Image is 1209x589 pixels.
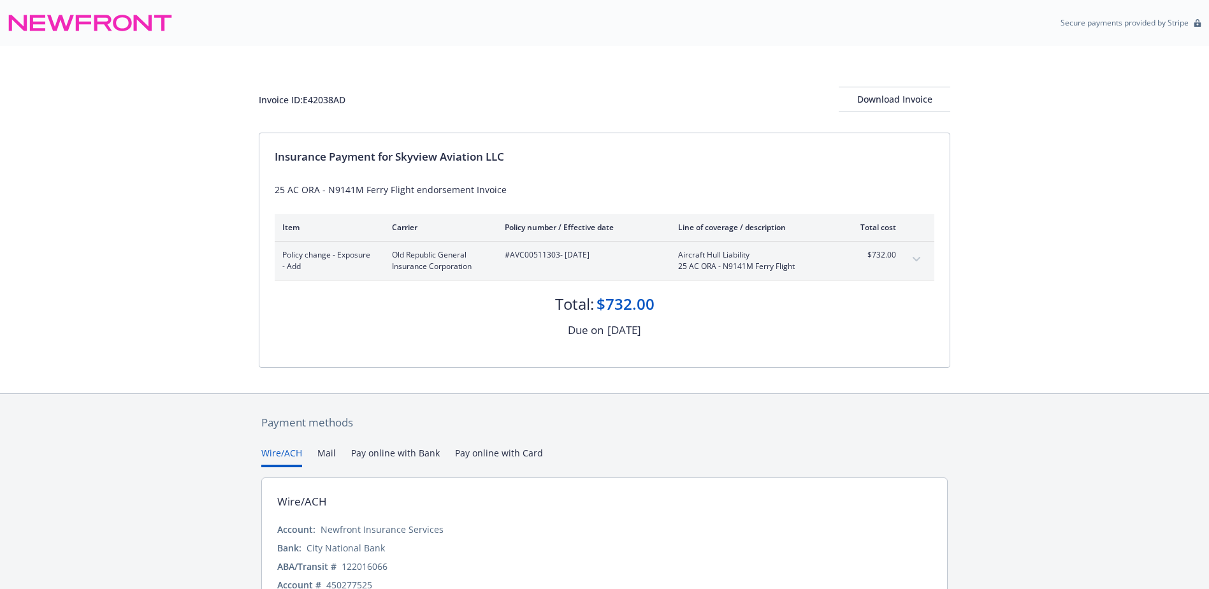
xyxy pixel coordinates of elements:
span: Aircraft Hull Liability25 AC ORA - N9141M Ferry Flight [678,249,828,272]
p: Secure payments provided by Stripe [1061,17,1189,28]
div: Invoice ID: E42038AD [259,93,345,106]
div: Policy number / Effective date [505,222,658,233]
span: $732.00 [848,249,896,261]
div: Due on [568,322,604,338]
div: [DATE] [607,322,641,338]
div: Payment methods [261,414,948,431]
div: Newfront Insurance Services [321,523,444,536]
div: 25 AC ORA - N9141M Ferry Flight endorsement Invoice [275,183,934,196]
button: Pay online with Bank [351,446,440,467]
button: Download Invoice [839,87,950,112]
div: Bank: [277,541,301,555]
div: Total cost [848,222,896,233]
div: Total: [555,293,594,315]
div: ABA/Transit # [277,560,337,573]
div: Line of coverage / description [678,222,828,233]
div: 122016066 [342,560,387,573]
span: 25 AC ORA - N9141M Ferry Flight [678,261,828,272]
span: Aircraft Hull Liability [678,249,828,261]
div: $732.00 [597,293,655,315]
span: Policy change - Exposure - Add [282,249,372,272]
button: expand content [906,249,927,270]
span: #AVC00511303 - [DATE] [505,249,658,261]
div: Account: [277,523,315,536]
div: Policy change - Exposure - AddOld Republic General Insurance Corporation#AVC00511303- [DATE]Aircr... [275,242,934,280]
div: Insurance Payment for Skyview Aviation LLC [275,149,934,165]
span: Old Republic General Insurance Corporation [392,249,484,272]
button: Wire/ACH [261,446,302,467]
button: Pay online with Card [455,446,543,467]
div: Wire/ACH [277,493,327,510]
div: Carrier [392,222,484,233]
button: Mail [317,446,336,467]
div: City National Bank [307,541,385,555]
div: Item [282,222,372,233]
